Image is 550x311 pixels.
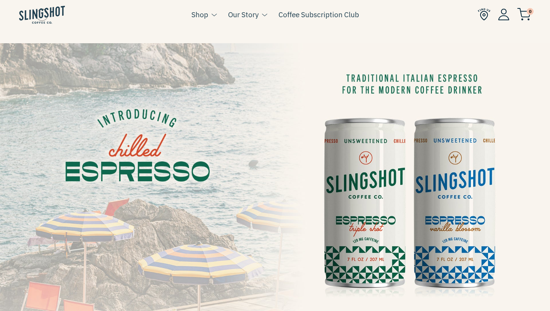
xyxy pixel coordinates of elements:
[478,8,490,21] img: Find Us
[278,9,359,20] a: Coffee Subscription Club
[191,9,208,20] a: Shop
[517,10,531,19] a: 0
[527,8,534,15] span: 0
[498,8,510,20] img: Account
[228,9,259,20] a: Our Story
[517,8,531,21] img: cart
